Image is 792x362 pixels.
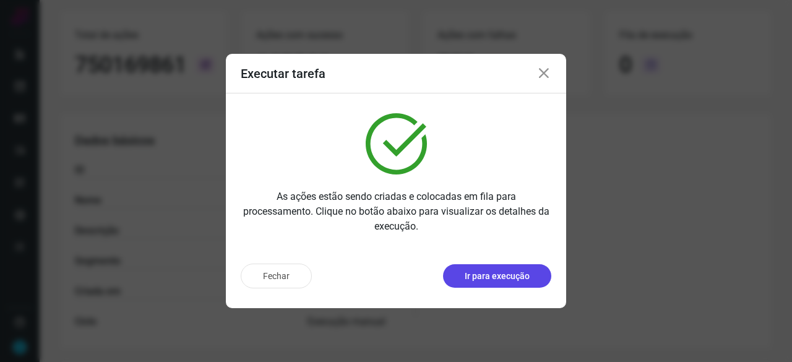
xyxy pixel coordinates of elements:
[241,66,325,81] h3: Executar tarefa
[465,270,530,283] p: Ir para execução
[241,189,551,234] p: As ações estão sendo criadas e colocadas em fila para processamento. Clique no botão abaixo para ...
[366,113,427,175] img: verified.svg
[241,264,312,288] button: Fechar
[443,264,551,288] button: Ir para execução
